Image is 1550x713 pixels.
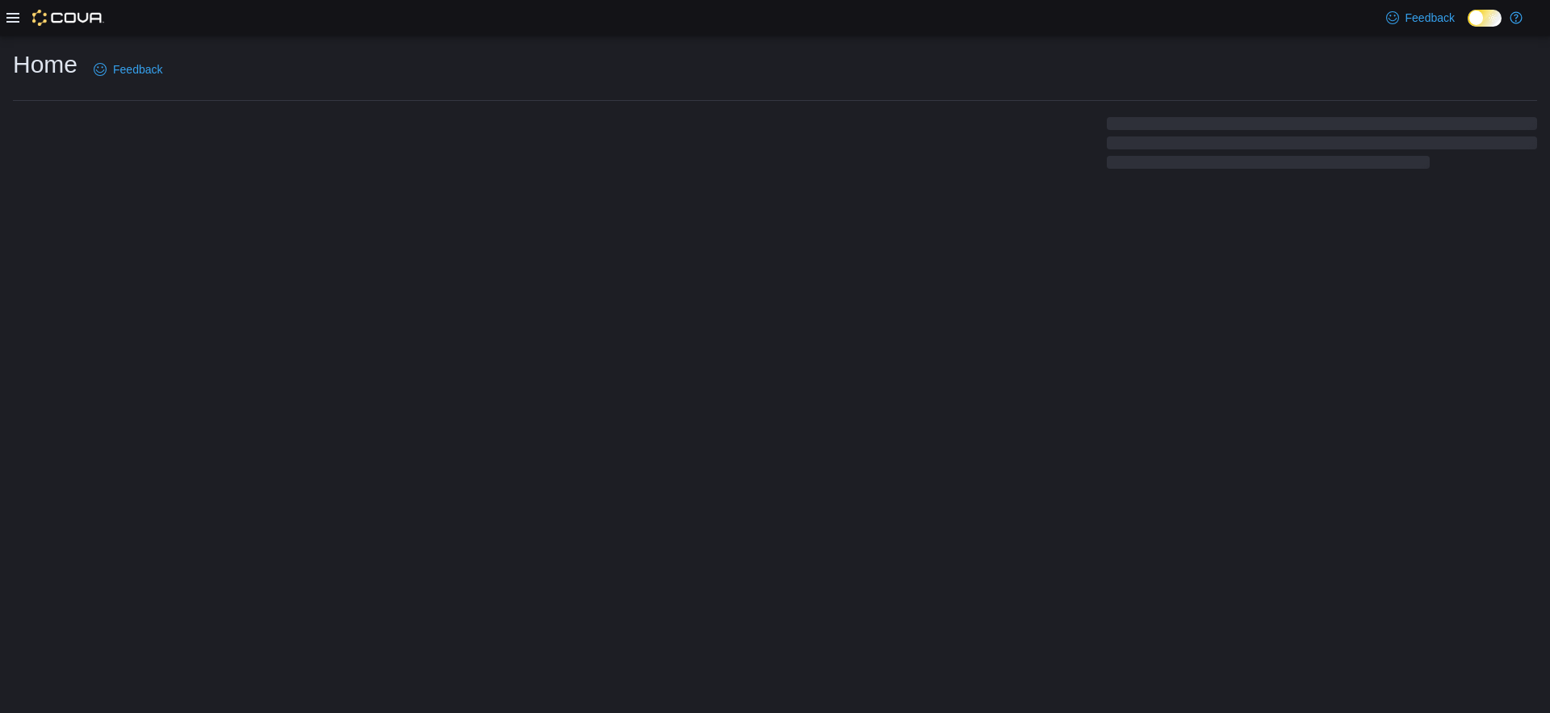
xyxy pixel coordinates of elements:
a: Feedback [87,53,169,86]
span: Loading [1107,120,1537,172]
h1: Home [13,48,77,81]
a: Feedback [1380,2,1461,34]
span: Feedback [1405,10,1455,26]
input: Dark Mode [1468,10,1502,27]
span: Feedback [113,61,162,78]
img: Cova [32,10,104,26]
